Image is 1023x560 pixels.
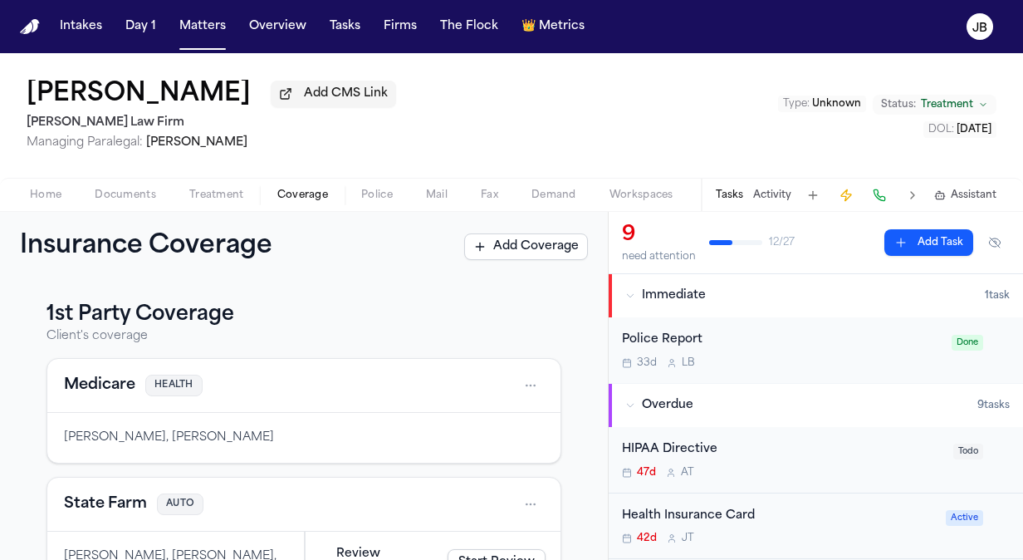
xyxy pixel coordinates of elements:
span: 9 task s [977,399,1010,412]
span: 47d [637,466,656,479]
span: Status: [881,98,916,111]
span: Todo [953,444,983,459]
span: Home [30,189,61,202]
span: [DATE] [957,125,991,135]
button: View coverage details [64,493,147,516]
span: Coverage [277,189,328,202]
button: crownMetrics [515,12,591,42]
span: 33d [637,356,657,370]
span: Metrics [539,18,585,35]
text: JB [972,22,987,34]
span: Treatment [921,98,973,111]
span: Active [946,510,983,526]
button: Firms [377,12,423,42]
span: Documents [95,189,156,202]
button: Add Task [801,184,825,207]
button: View coverage details [64,374,135,397]
h3: 1st Party Coverage [46,302,561,328]
button: Overview [242,12,313,42]
h2: [PERSON_NAME] Law Firm [27,113,396,133]
span: Immediate [642,287,706,304]
span: Fax [481,189,498,202]
button: Day 1 [119,12,163,42]
button: Tasks [716,189,743,202]
button: Add CMS Link [271,81,396,107]
span: DOL : [928,125,954,135]
button: Open actions [517,372,544,399]
span: Mail [426,189,448,202]
span: Done [952,335,983,351]
div: Open task: HIPAA Directive [609,427,1023,494]
span: Assistant [951,189,996,202]
span: Unknown [812,99,861,109]
div: need attention [622,250,696,263]
p: Client's coverage [46,328,561,345]
a: Home [20,19,40,35]
span: Managing Paralegal: [27,136,143,149]
span: Add CMS Link [304,86,388,102]
span: Workspaces [609,189,673,202]
span: 1 task [985,289,1010,302]
button: Tasks [323,12,367,42]
button: Edit matter name [27,80,251,110]
button: Assistant [934,189,996,202]
div: Police Report [622,331,942,350]
button: Change status from Treatment [873,95,996,115]
span: AUTO [157,494,203,516]
button: Create Immediate Task [835,184,858,207]
button: Edit Type: Unknown [778,96,866,112]
span: crown [521,18,536,35]
button: Add Coverage [464,233,588,260]
button: Add Task [884,229,973,256]
span: Overdue [642,397,693,414]
span: 42d [637,532,657,545]
span: Police [361,189,393,202]
span: J T [682,532,694,545]
button: Edit DOL: 2025-07-02 [923,121,996,138]
button: Overdue9tasks [609,384,1023,427]
button: Hide completed tasks (⌘⇧H) [980,229,1010,256]
div: Health Insurance Card [622,507,936,526]
span: A T [681,466,694,479]
img: Finch Logo [20,19,40,35]
button: Open actions [517,491,544,518]
div: [PERSON_NAME], [PERSON_NAME] [64,430,544,446]
span: 12 / 27 [769,236,795,249]
div: Open task: Health Insurance Card [609,494,1023,560]
div: Open task: Police Report [609,317,1023,383]
div: 9 [622,222,696,248]
button: Immediate1task [609,274,1023,317]
span: Demand [531,189,576,202]
h1: Insurance Coverage [20,232,309,262]
span: [PERSON_NAME] [146,136,247,149]
button: The Flock [433,12,505,42]
button: Intakes [53,12,109,42]
div: HIPAA Directive [622,440,943,459]
span: Type : [783,99,810,109]
button: Activity [753,189,791,202]
span: L B [682,356,695,370]
button: Matters [173,12,232,42]
button: Make a Call [868,184,891,207]
h1: [PERSON_NAME] [27,80,251,110]
span: Treatment [189,189,244,202]
span: HEALTH [145,375,203,397]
